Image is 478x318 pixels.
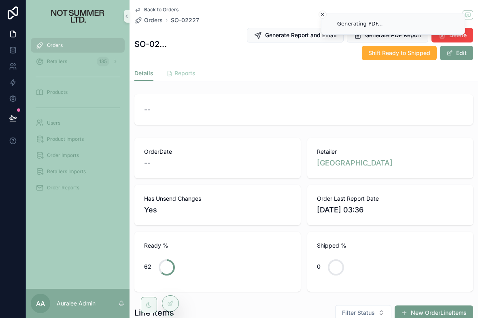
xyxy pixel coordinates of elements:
[166,66,195,82] a: Reports
[31,132,125,146] a: Product Imports
[317,148,464,156] span: Retailer
[265,31,337,39] span: Generate Report and Email
[368,49,430,57] span: Shift Ready to Shipped
[317,157,393,169] a: [GEOGRAPHIC_DATA]
[431,28,473,42] button: Delete
[144,259,151,275] div: 62
[144,204,291,216] span: Yes
[144,195,291,203] span: Has Unsend Changes
[317,259,321,275] div: 0
[144,157,151,169] span: --
[247,28,344,42] button: Generate Report and Email
[31,85,125,100] a: Products
[37,10,119,23] img: App logo
[47,42,63,49] span: Orders
[47,89,68,95] span: Products
[144,6,178,13] span: Back to Orders
[144,148,291,156] span: OrderDate
[31,54,125,69] a: Retailers135
[134,66,153,81] a: Details
[36,299,45,308] span: AA
[47,152,79,159] span: Order Imports
[47,120,60,126] span: Users
[171,16,199,24] a: SO-02227
[174,69,195,77] span: Reports
[347,28,428,42] button: Generate PDF Report
[31,180,125,195] a: Order Reports
[144,242,291,250] span: Ready %
[317,195,464,203] span: Order Last Report Date
[362,46,437,60] button: Shift Ready to Shipped
[365,31,421,39] span: Generate PDF Report
[31,116,125,130] a: Users
[144,104,151,115] span: --
[26,32,130,206] div: scrollable content
[317,204,464,216] span: [DATE] 03:36
[47,136,84,142] span: Product Imports
[319,11,327,19] button: Close toast
[134,69,153,77] span: Details
[57,299,96,307] p: Auralee Admin
[47,168,86,175] span: Retailers Imports
[144,16,163,24] span: Orders
[31,38,125,53] a: Orders
[337,20,383,28] div: Generating PDF...
[134,6,178,13] a: Back to Orders
[31,164,125,179] a: Retailers Imports
[317,242,464,250] span: Shipped %
[31,148,125,163] a: Order Imports
[342,309,375,317] span: Filter Status
[47,58,67,65] span: Retailers
[449,31,467,39] span: Delete
[134,38,169,50] h1: SO-02227
[134,16,163,24] a: Orders
[440,46,473,60] button: Edit
[97,57,109,66] div: 135
[47,184,79,191] span: Order Reports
